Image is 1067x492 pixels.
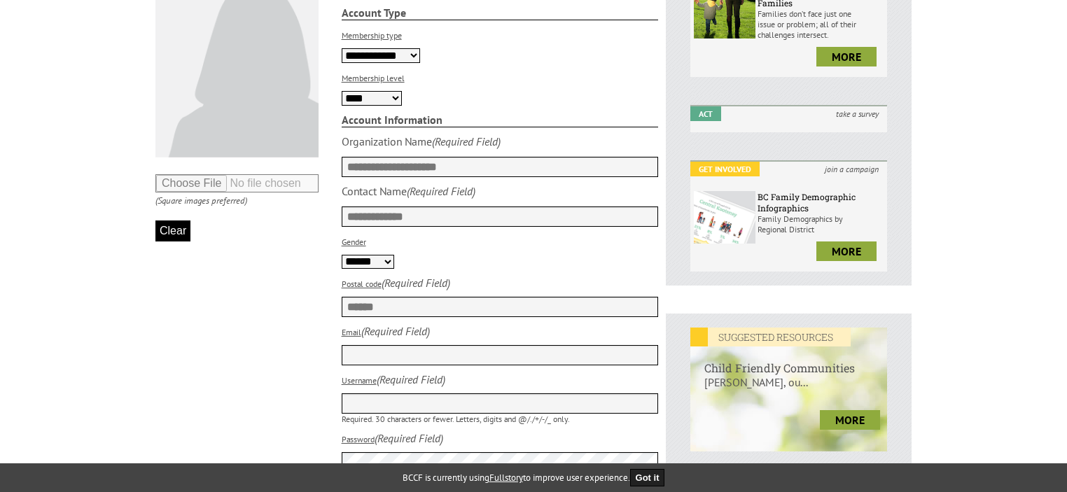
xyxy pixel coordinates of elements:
p: Family Demographics by Regional District [758,213,884,234]
h6: BC Family Demographic Infographics [758,191,884,213]
i: (Required Field) [382,276,450,290]
a: more [816,241,877,261]
a: Fullstory [489,472,523,484]
label: Postal code [342,279,382,289]
i: join a campaign [816,162,887,176]
em: Act [690,106,721,121]
strong: Account Information [342,113,659,127]
em: Get Involved [690,162,760,176]
i: (Required Field) [407,184,475,198]
em: SUGGESTED RESOURCES [690,328,851,346]
i: (Required Field) [432,134,501,148]
label: Gender [342,237,366,247]
p: Families don’t face just one issue or problem; all of their challenges intersect. [758,8,884,40]
label: Membership type [342,30,402,41]
label: Username [342,375,377,386]
div: Contact Name [342,184,407,198]
a: more [820,410,880,430]
p: [PERSON_NAME], ou... [690,375,887,403]
div: Organization Name [342,134,432,148]
label: Password [342,434,375,444]
h6: Child Friendly Communities [690,346,887,375]
strong: Account Type [342,6,659,20]
i: take a survey [828,106,887,121]
label: Membership level [342,73,405,83]
a: more [816,47,877,66]
button: Got it [630,469,665,486]
p: Required. 30 characters or fewer. Letters, digits and @/./+/-/_ only. [342,414,659,424]
label: Email [342,327,361,337]
i: (Square images preferred) [155,195,247,206]
i: (Required Field) [361,324,430,338]
button: Clear [155,220,190,241]
i: (Required Field) [375,431,443,445]
i: (Required Field) [377,372,445,386]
